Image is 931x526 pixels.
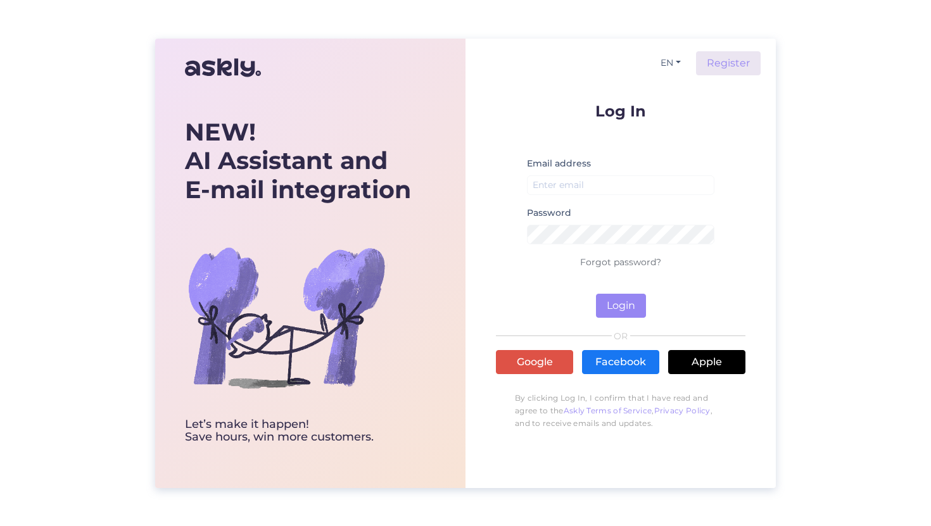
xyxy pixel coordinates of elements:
a: Privacy Policy [654,406,711,415]
p: Log In [496,103,745,119]
img: Askly [185,53,261,83]
p: By clicking Log In, I confirm that I have read and agree to the , , and to receive emails and upd... [496,385,745,436]
input: Enter email [527,175,714,195]
a: Facebook [582,350,659,374]
img: bg-askly [185,216,388,418]
a: Forgot password? [580,256,661,268]
label: Email address [527,157,591,170]
div: Let’s make it happen! Save hours, win more customers. [185,418,411,444]
div: AI Assistant and E-mail integration [185,118,411,204]
a: Google [496,350,573,374]
button: Login [596,294,646,318]
a: Askly Terms of Service [564,406,652,415]
a: Register [696,51,761,75]
a: Apple [668,350,745,374]
b: NEW! [185,117,256,147]
span: OR [612,332,630,341]
label: Password [527,206,571,220]
button: EN [655,54,686,72]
